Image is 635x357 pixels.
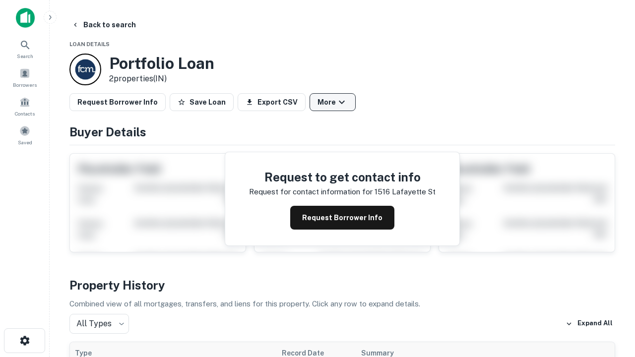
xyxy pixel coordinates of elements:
img: capitalize-icon.png [16,8,35,28]
h4: Request to get contact info [249,168,436,186]
span: Contacts [15,110,35,118]
span: Search [17,52,33,60]
a: Saved [3,121,47,148]
button: Save Loan [170,93,234,111]
button: Request Borrower Info [69,93,166,111]
a: Contacts [3,93,47,119]
iframe: Chat Widget [585,246,635,294]
a: Borrowers [3,64,47,91]
p: 1516 lafayette st [375,186,436,198]
button: Back to search [67,16,140,34]
button: Expand All [563,316,615,331]
h3: Portfolio Loan [109,54,214,73]
a: Search [3,35,47,62]
span: Loan Details [69,41,110,47]
p: 2 properties (IN) [109,73,214,85]
button: Request Borrower Info [290,206,394,230]
span: Borrowers [13,81,37,89]
button: Export CSV [238,93,306,111]
p: Request for contact information for [249,186,373,198]
h4: Buyer Details [69,123,615,141]
div: All Types [69,314,129,334]
p: Combined view of all mortgages, transfers, and liens for this property. Click any row to expand d... [69,298,615,310]
h4: Property History [69,276,615,294]
span: Saved [18,138,32,146]
button: More [310,93,356,111]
